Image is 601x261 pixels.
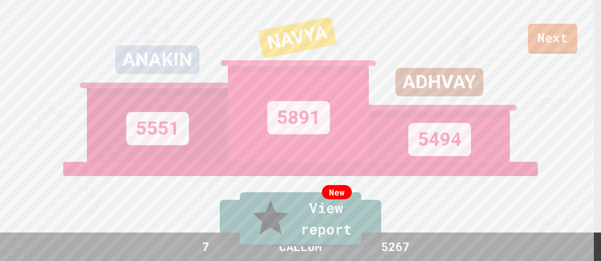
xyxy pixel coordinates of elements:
div: NAVYA [257,17,337,59]
div: 5494 [408,123,471,156]
div: 5891 [267,101,330,134]
a: View report [240,192,361,246]
div: New [322,185,352,199]
div: ADHVAY [395,68,483,96]
div: 5551 [126,112,189,145]
a: Next [528,24,577,54]
div: ANAKIN [115,46,199,74]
